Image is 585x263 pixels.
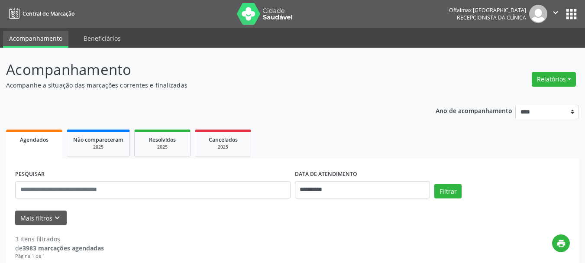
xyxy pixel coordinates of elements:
div: de [15,244,104,253]
button:  [547,5,564,23]
div: 2025 [141,144,184,150]
i: keyboard_arrow_down [52,213,62,223]
button: Filtrar [434,184,462,198]
span: Agendados [20,136,48,143]
span: Resolvidos [149,136,176,143]
p: Ano de acompanhamento [436,105,512,116]
button: Mais filtroskeyboard_arrow_down [15,211,67,226]
i: print [556,239,566,248]
a: Acompanhamento [3,31,68,48]
img: img [529,5,547,23]
span: Central de Marcação [23,10,74,17]
i:  [551,8,560,17]
div: 3 itens filtrados [15,234,104,244]
strong: 3983 marcações agendadas [23,244,104,252]
div: 2025 [73,144,123,150]
div: 2025 [201,144,245,150]
a: Beneficiários [78,31,127,46]
div: Oftalmax [GEOGRAPHIC_DATA] [449,6,526,14]
span: Não compareceram [73,136,123,143]
button: Relatórios [532,72,576,87]
a: Central de Marcação [6,6,74,21]
label: DATA DE ATENDIMENTO [295,168,357,181]
label: PESQUISAR [15,168,45,181]
div: Página 1 de 1 [15,253,104,260]
span: Recepcionista da clínica [457,14,526,21]
p: Acompanhamento [6,59,407,81]
button: apps [564,6,579,22]
p: Acompanhe a situação das marcações correntes e finalizadas [6,81,407,90]
button: print [552,234,570,252]
span: Cancelados [209,136,238,143]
